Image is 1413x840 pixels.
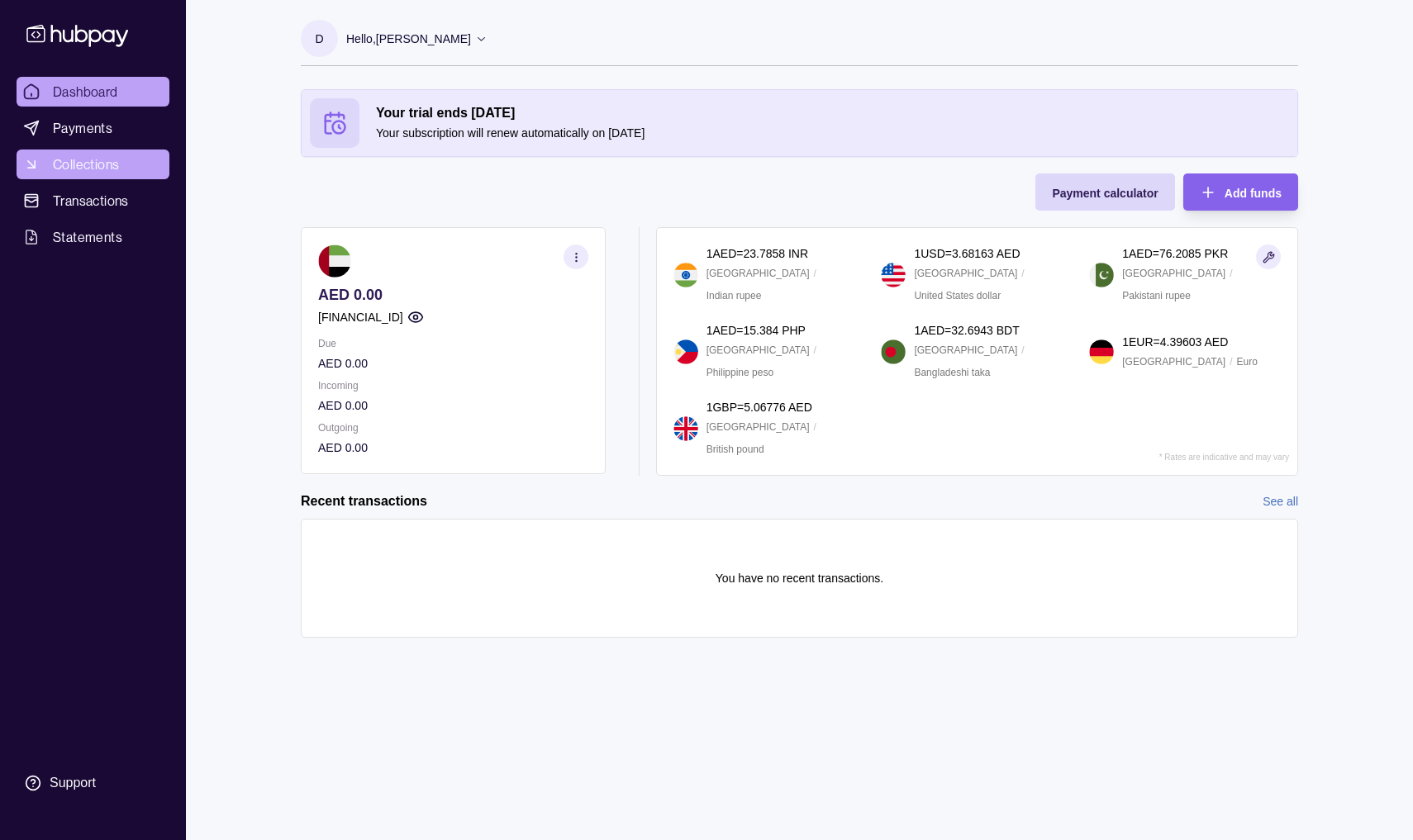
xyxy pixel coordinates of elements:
[318,308,403,326] p: [FINANCIAL_ID]
[315,30,323,48] p: D
[17,766,169,800] a: Support
[1263,492,1298,510] a: See all
[706,264,810,282] p: [GEOGRAPHIC_DATA]
[301,492,427,510] h2: Recent transactions
[881,339,906,364] img: bd
[53,191,129,211] span: Transactions
[318,377,588,395] p: Incoming
[914,363,990,382] p: Bangladeshi taka
[318,286,588,304] p: AED 0.00
[53,154,119,174] span: Collections
[376,104,1289,122] h2: Your trial ends [DATE]
[1035,173,1174,211] button: Payment calculator
[318,419,588,437] p: Outgoing
[1122,353,1225,371] p: [GEOGRAPHIC_DATA]
[1122,264,1225,282] p: [GEOGRAPHIC_DATA]
[1021,341,1024,359] p: /
[17,186,169,216] a: Transactions
[1122,287,1191,305] p: Pakistani rupee
[716,569,883,587] p: You have no recent transactions.
[706,287,762,305] p: Indian rupee
[673,416,698,441] img: gb
[318,335,588,353] p: Due
[1089,339,1114,364] img: de
[814,418,816,436] p: /
[17,149,169,179] a: Collections
[318,439,588,457] p: AED 0.00
[53,118,112,138] span: Payments
[706,244,808,263] p: 1 AED = 23.7858 INR
[1183,173,1298,211] button: Add funds
[914,264,1017,282] p: [GEOGRAPHIC_DATA]
[706,440,764,458] p: British pound
[673,339,698,364] img: ph
[1021,264,1024,282] p: /
[814,341,816,359] p: /
[17,222,169,252] a: Statements
[1159,453,1289,462] p: * Rates are indicative and may vary
[814,264,816,282] p: /
[1225,187,1282,200] span: Add funds
[914,287,1001,305] p: United States dollar
[706,398,812,416] p: 1 GBP = 5.06776 AED
[914,321,1019,339] p: 1 AED = 32.6943 BDT
[1236,353,1257,371] p: Euro
[17,77,169,107] a: Dashboard
[53,227,122,247] span: Statements
[706,363,773,382] p: Philippine peso
[706,418,810,436] p: [GEOGRAPHIC_DATA]
[1230,353,1232,371] p: /
[376,124,1289,142] p: Your subscription will renew automatically on [DATE]
[914,244,1020,263] p: 1 USD = 3.68163 AED
[17,113,169,143] a: Payments
[346,30,471,48] p: Hello, [PERSON_NAME]
[673,263,698,287] img: in
[706,341,810,359] p: [GEOGRAPHIC_DATA]
[1089,263,1114,287] img: pk
[1052,187,1158,200] span: Payment calculator
[318,396,588,415] p: AED 0.00
[914,341,1017,359] p: [GEOGRAPHIC_DATA]
[1230,264,1232,282] p: /
[50,774,96,792] div: Support
[706,321,806,339] p: 1 AED = 15.384 PHP
[318,354,588,373] p: AED 0.00
[53,82,118,102] span: Dashboard
[1122,333,1228,351] p: 1 EUR = 4.39603 AED
[1122,244,1228,263] p: 1 AED = 76.2085 PKR
[881,263,906,287] img: us
[318,244,351,278] img: ae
